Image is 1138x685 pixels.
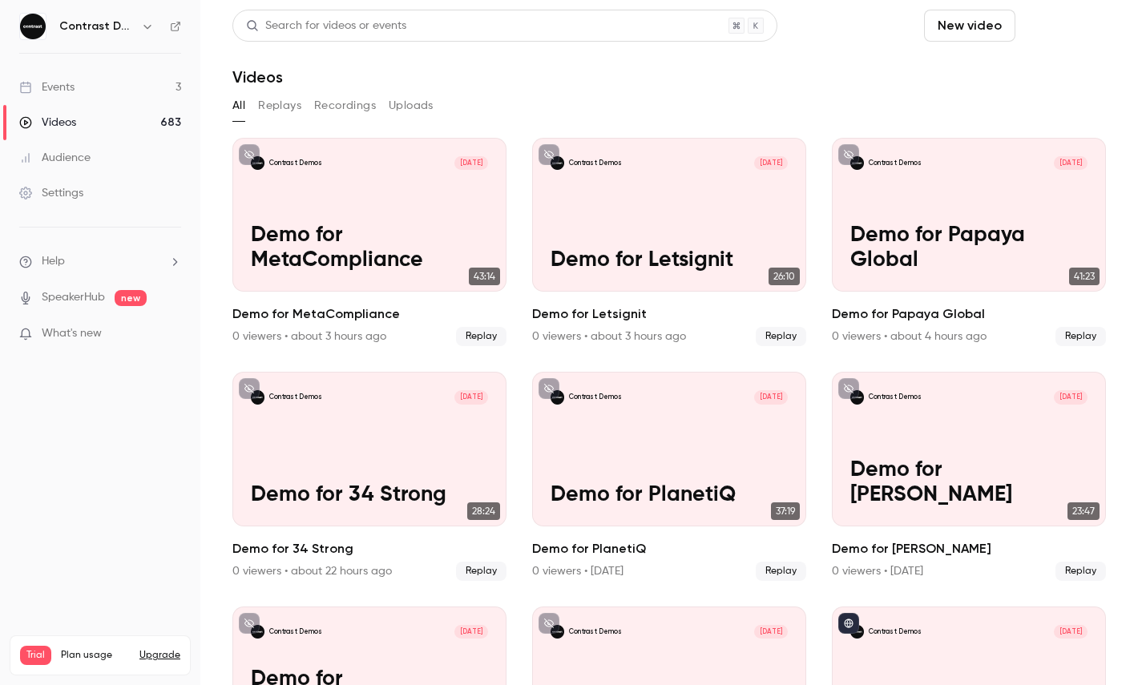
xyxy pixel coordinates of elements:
li: Demo for Letsignit [532,138,806,346]
button: unpublished [838,144,859,165]
div: Settings [19,185,83,201]
button: unpublished [539,144,559,165]
span: Replay [756,327,806,346]
h2: Demo for PlanetiQ [532,539,806,558]
span: 37:19 [771,502,800,520]
a: Demo for Papaya GlobalContrast Demos[DATE]Demo for Papaya Global41:23Demo for Papaya Global0 view... [832,138,1106,346]
div: 0 viewers • [DATE] [532,563,623,579]
span: [DATE] [454,156,488,170]
p: Contrast Demos [269,627,322,637]
li: Demo for Biddle [832,372,1106,580]
div: 0 viewers • about 22 hours ago [232,563,392,579]
h6: Contrast Demos [59,18,135,34]
button: All [232,93,245,119]
button: unpublished [838,378,859,399]
p: Contrast Demos [869,627,922,637]
span: What's new [42,325,102,342]
span: Help [42,253,65,270]
p: Contrast Demos [869,393,922,402]
span: [DATE] [454,390,488,404]
button: New video [924,10,1015,42]
p: Demo for MetaCompliance [251,224,488,273]
div: 0 viewers • [DATE] [832,563,923,579]
button: Upgrade [139,649,180,662]
span: [DATE] [1054,625,1088,639]
p: Demo for Letsignit [551,248,788,273]
div: 0 viewers • about 4 hours ago [832,328,987,345]
div: Search for videos or events [246,18,406,34]
div: Audience [19,150,91,166]
button: unpublished [239,144,260,165]
span: 26:10 [769,268,800,285]
p: Demo for Papaya Global [850,224,1088,273]
div: 0 viewers • about 3 hours ago [532,328,686,345]
button: Uploads [389,93,434,119]
p: Contrast Demos [869,159,922,168]
span: Replay [1055,562,1106,581]
div: Events [19,79,75,95]
h2: Demo for [PERSON_NAME] [832,539,1106,558]
a: Demo for PlanetiQContrast Demos[DATE]Demo for PlanetiQ37:19Demo for PlanetiQ0 viewers • [DATE]Replay [532,372,806,580]
p: Demo for [PERSON_NAME] [850,458,1088,508]
p: Demo for 34 Strong [251,483,488,508]
button: Schedule [1022,10,1106,42]
li: Demo for PlanetiQ [532,372,806,580]
span: [DATE] [454,625,488,639]
span: 28:24 [467,502,500,520]
div: Videos [19,115,76,131]
span: [DATE] [754,156,788,170]
p: Contrast Demos [569,159,622,168]
section: Videos [232,10,1106,675]
div: 0 viewers • about 3 hours ago [232,328,386,345]
p: Contrast Demos [569,393,622,402]
h2: Demo for Papaya Global [832,304,1106,324]
span: [DATE] [754,625,788,639]
span: new [115,290,147,306]
span: [DATE] [1054,390,1088,404]
span: [DATE] [754,390,788,404]
button: unpublished [539,613,559,634]
button: Replays [258,93,301,119]
a: Demo for LetsignitContrast Demos[DATE]Demo for Letsignit26:10Demo for Letsignit0 viewers • about ... [532,138,806,346]
h2: Demo for MetaCompliance [232,304,506,324]
li: help-dropdown-opener [19,253,181,270]
button: unpublished [239,378,260,399]
p: Contrast Demos [269,159,322,168]
li: Demo for 34 Strong [232,372,506,580]
span: Replay [1055,327,1106,346]
p: Contrast Demos [269,393,322,402]
h2: Demo for 34 Strong [232,539,506,558]
span: 23:47 [1067,502,1100,520]
button: unpublished [539,378,559,399]
p: Demo for PlanetiQ [551,483,788,508]
button: unpublished [239,613,260,634]
a: Demo for BiddleContrast Demos[DATE]Demo for [PERSON_NAME]23:47Demo for [PERSON_NAME]0 viewers • [... [832,372,1106,580]
span: [DATE] [1054,156,1088,170]
span: 43:14 [469,268,500,285]
img: Contrast Demos [20,14,46,39]
span: Trial [20,646,51,665]
h2: Demo for Letsignit [532,304,806,324]
a: Demo for MetaComplianceContrast Demos[DATE]Demo for MetaCompliance43:14Demo for MetaCompliance0 v... [232,138,506,346]
button: published [838,613,859,634]
span: 41:23 [1069,268,1100,285]
span: Replay [756,562,806,581]
p: Contrast Demos [569,627,622,637]
span: Replay [456,327,506,346]
span: Plan usage [61,649,130,662]
li: Demo for Papaya Global [832,138,1106,346]
h1: Videos [232,67,283,87]
span: Replay [456,562,506,581]
a: SpeakerHub [42,289,105,306]
li: Demo for MetaCompliance [232,138,506,346]
button: Recordings [314,93,376,119]
a: Demo for 34 StrongContrast Demos[DATE]Demo for 34 Strong28:24Demo for 34 Strong0 viewers • about ... [232,372,506,580]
